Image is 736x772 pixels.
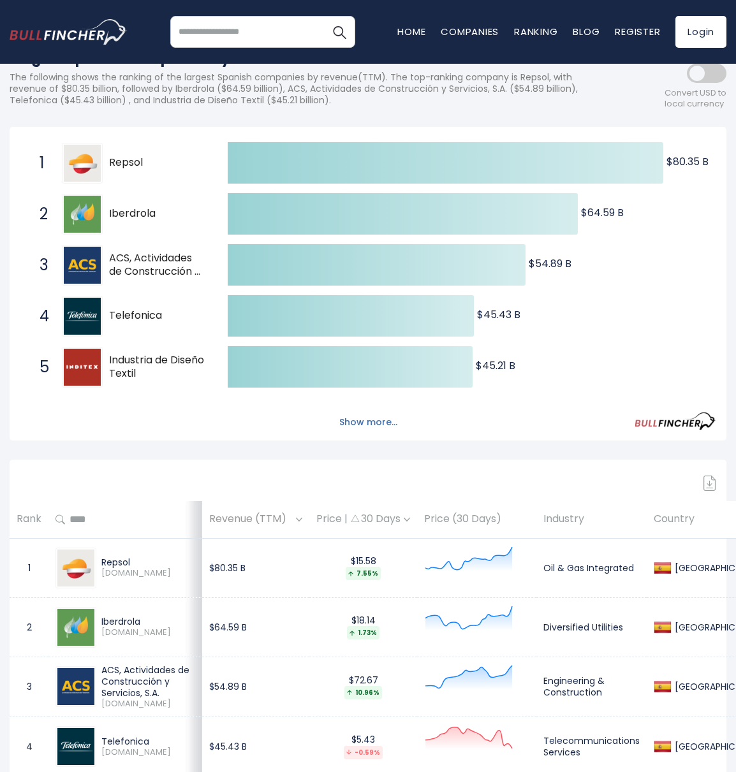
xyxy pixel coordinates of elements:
text: $45.21 B [476,358,515,373]
img: Telefonica [64,298,101,335]
p: The following shows the ranking of the largest Spanish companies by revenue(TTM). The top-ranking... [10,71,612,106]
img: Repsol [64,145,101,182]
span: Industria de Diseño Textil [109,354,205,381]
a: Blog [573,25,600,38]
span: [DOMAIN_NAME] [101,747,195,758]
a: Go to homepage [10,19,147,44]
td: 1 [10,538,48,597]
span: 5 [33,356,46,378]
a: Login [675,16,726,48]
span: Revenue (TTM) [209,509,293,529]
div: Price | 30 Days [316,513,410,526]
text: $45.43 B [477,307,520,322]
button: Search [323,16,355,48]
div: 1.73% [347,626,379,639]
div: $15.58 [316,555,410,580]
text: $54.89 B [529,256,571,271]
td: $80.35 B [202,538,309,597]
div: -0.59% [344,746,383,759]
text: $64.59 B [581,205,624,220]
div: Repsol [101,557,195,568]
span: 2 [33,203,46,225]
span: [DOMAIN_NAME] [101,568,195,579]
span: 4 [33,305,46,327]
div: ACS, Actividades de Construcción y Servicios, S.A. [101,664,195,699]
img: Industria de Diseño Textil [64,349,101,386]
div: $18.14 [316,615,410,639]
button: Show more... [332,412,405,433]
a: Sign in [564,500,591,512]
td: Oil & Gas Integrated [536,538,647,597]
img: REP.MC.png [57,550,94,586]
div: $72.67 [316,674,410,699]
a: Ranking [514,25,557,38]
div: Telefonica [101,736,195,747]
img: Iberdrola [64,196,101,233]
a: Companies [441,25,499,38]
img: bullfincher logo [10,19,128,44]
text: $80.35 B [666,154,709,169]
th: Rank [10,501,48,539]
td: 2 [10,597,48,657]
a: Register [615,25,660,38]
span: ACS, Actividades de Construcción y Servicios, S.A. [109,252,205,279]
th: Industry [536,501,647,539]
a: Home [397,25,425,38]
span: 3 [33,254,46,276]
img: TEF.MC.png [57,728,94,765]
div: 7.55% [346,567,381,580]
td: Diversified Utilities [536,597,647,657]
span: Repsol [109,156,205,170]
th: Price (30 Days) [417,501,536,539]
span: [DOMAIN_NAME] [101,627,195,638]
span: Convert USD to local currency [665,88,726,110]
td: $54.89 B [202,657,309,717]
div: $5.43 [316,734,410,759]
td: Engineering & Construction [536,657,647,717]
span: [DOMAIN_NAME] [101,699,195,710]
td: 3 [10,657,48,717]
span: Iberdrola [109,207,205,221]
div: 10.96% [344,686,382,699]
img: IBE.MC.png [57,609,94,646]
span: 1 [33,152,46,174]
img: ACS.MC.png [57,668,94,705]
div: Iberdrola [101,616,195,627]
span: Telefonica [109,309,205,323]
td: $64.59 B [202,597,309,657]
img: ACS, Actividades de Construcción y Servicios, S.A. [64,247,101,284]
